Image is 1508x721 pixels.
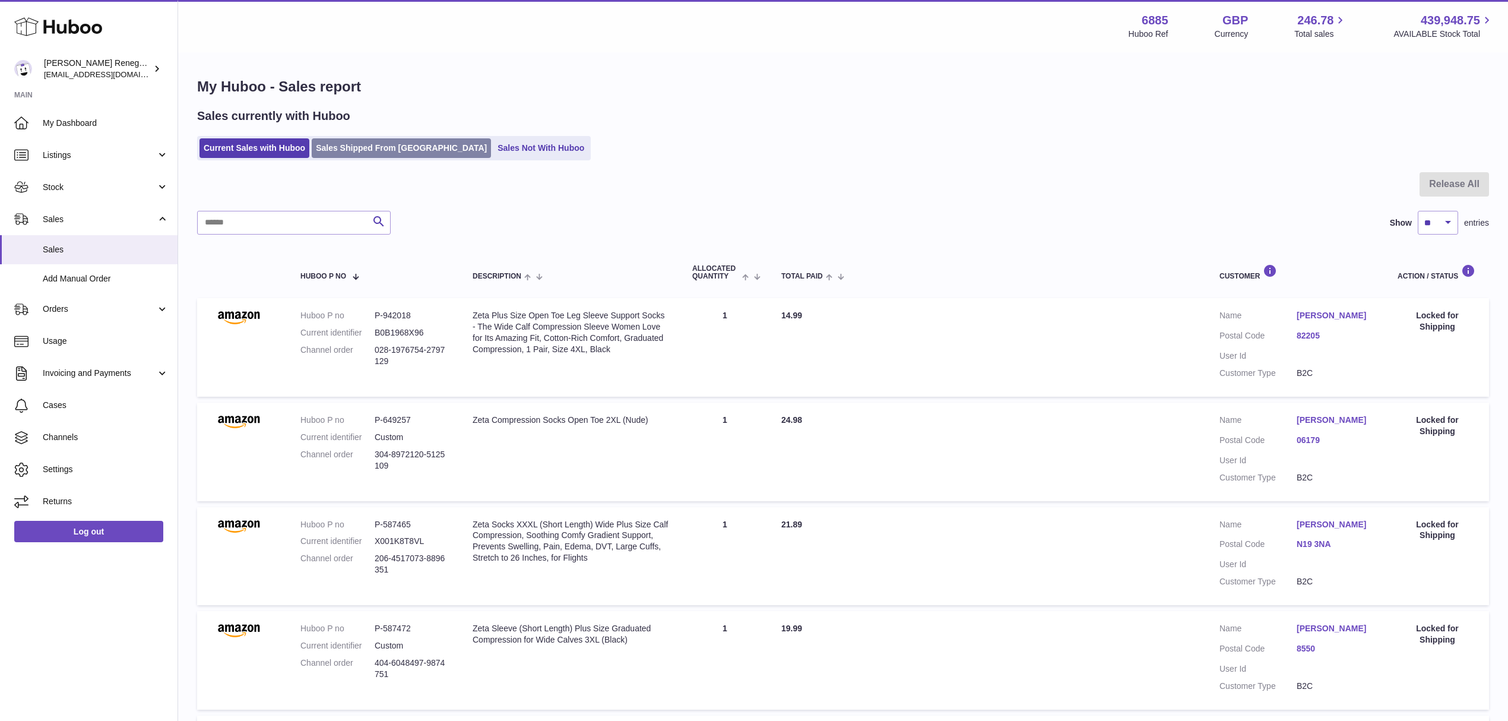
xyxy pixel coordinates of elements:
h2: Sales currently with Huboo [197,108,350,124]
dt: Current identifier [300,432,375,443]
a: Sales Shipped From [GEOGRAPHIC_DATA] [312,138,491,158]
div: Customer [1219,264,1374,280]
span: ALLOCATED Quantity [692,265,739,280]
span: Cases [43,400,169,411]
span: Stock [43,182,156,193]
dt: Postal Code [1219,539,1297,553]
dt: Channel order [300,344,375,367]
span: Listings [43,150,156,161]
dd: P-587465 [375,519,449,530]
a: 06179 [1297,435,1374,446]
dt: User Id [1219,559,1297,570]
dt: User Id [1219,663,1297,675]
span: 21.89 [781,520,802,529]
dt: User Id [1219,350,1297,362]
span: 246.78 [1297,12,1333,29]
a: 246.78 Total sales [1294,12,1347,40]
img: amazon.png [209,310,268,324]
dd: 028-1976754-2797129 [375,344,449,367]
dd: B2C [1297,576,1374,587]
dt: Name [1219,415,1297,429]
span: 24.98 [781,415,802,425]
span: Huboo P no [300,273,346,280]
dd: Custom [375,640,449,652]
span: AVAILABLE Stock Total [1393,29,1494,40]
div: Action / Status [1398,264,1477,280]
dt: Current identifier [300,327,375,339]
a: Current Sales with Huboo [199,138,309,158]
dt: Postal Code [1219,330,1297,344]
a: [PERSON_NAME] [1297,310,1374,321]
dt: Channel order [300,449,375,472]
span: Total sales [1294,29,1347,40]
dt: Current identifier [300,640,375,652]
div: Locked for Shipping [1398,415,1477,437]
dt: Customer Type [1219,576,1297,587]
img: internalAdmin-6885@internal.huboo.com [14,60,32,78]
dd: B2C [1297,368,1374,379]
span: Total paid [781,273,823,280]
span: My Dashboard [43,118,169,129]
span: 14.99 [781,311,802,320]
dt: Channel order [300,657,375,680]
div: [PERSON_NAME] Renegade Productions -UK account [44,58,151,80]
dt: Name [1219,519,1297,533]
div: Huboo Ref [1129,29,1168,40]
span: Settings [43,464,169,475]
dt: User Id [1219,455,1297,466]
dd: B0B1968X96 [375,327,449,339]
a: 8550 [1297,643,1374,654]
div: Zeta Plus Size Open Toe Leg Sleeve Support Socks - The Wide Calf Compression Sleeve Women Love fo... [473,310,669,355]
dd: Custom [375,432,449,443]
dt: Channel order [300,553,375,575]
dt: Huboo P no [300,310,375,321]
img: amazon.png [209,623,268,637]
dt: Postal Code [1219,435,1297,449]
dt: Name [1219,310,1297,324]
span: Add Manual Order [43,273,169,284]
dt: Customer Type [1219,368,1297,379]
a: [PERSON_NAME] [1297,519,1374,530]
td: 1 [680,298,769,397]
div: Locked for Shipping [1398,310,1477,333]
span: Sales [43,244,169,255]
div: Locked for Shipping [1398,519,1477,542]
a: [PERSON_NAME] [1297,415,1374,426]
dd: P-942018 [375,310,449,321]
td: 1 [680,403,769,501]
img: amazon.png [209,415,268,429]
dd: B2C [1297,681,1374,692]
dd: P-649257 [375,415,449,426]
a: 82205 [1297,330,1374,341]
span: 439,948.75 [1421,12,1480,29]
dt: Huboo P no [300,519,375,530]
div: Zeta Socks XXXL (Short Length) Wide Plus Size Calf Compression, Soothing Comfy Gradient Support, ... [473,519,669,564]
td: 1 [680,611,769,710]
span: Returns [43,496,169,507]
dt: Customer Type [1219,681,1297,692]
dd: 206-4517073-8896351 [375,553,449,575]
div: Currency [1215,29,1249,40]
dt: Postal Code [1219,643,1297,657]
span: entries [1464,217,1489,229]
dt: Current identifier [300,536,375,547]
a: Sales Not With Huboo [493,138,588,158]
strong: GBP [1222,12,1248,29]
dd: X001K8T8VL [375,536,449,547]
dd: P-587472 [375,623,449,634]
h1: My Huboo - Sales report [197,77,1489,96]
dt: Customer Type [1219,472,1297,483]
a: Log out [14,521,163,542]
a: N19 3NA [1297,539,1374,550]
span: Orders [43,303,156,315]
a: 439,948.75 AVAILABLE Stock Total [1393,12,1494,40]
strong: 6885 [1142,12,1168,29]
dt: Huboo P no [300,415,375,426]
dd: 404-6048497-9874751 [375,657,449,680]
label: Show [1390,217,1412,229]
img: amazon.png [209,519,268,533]
dt: Name [1219,623,1297,637]
span: [EMAIL_ADDRESS][DOMAIN_NAME] [44,69,175,79]
dd: 304-8972120-5125109 [375,449,449,472]
span: Sales [43,214,156,225]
